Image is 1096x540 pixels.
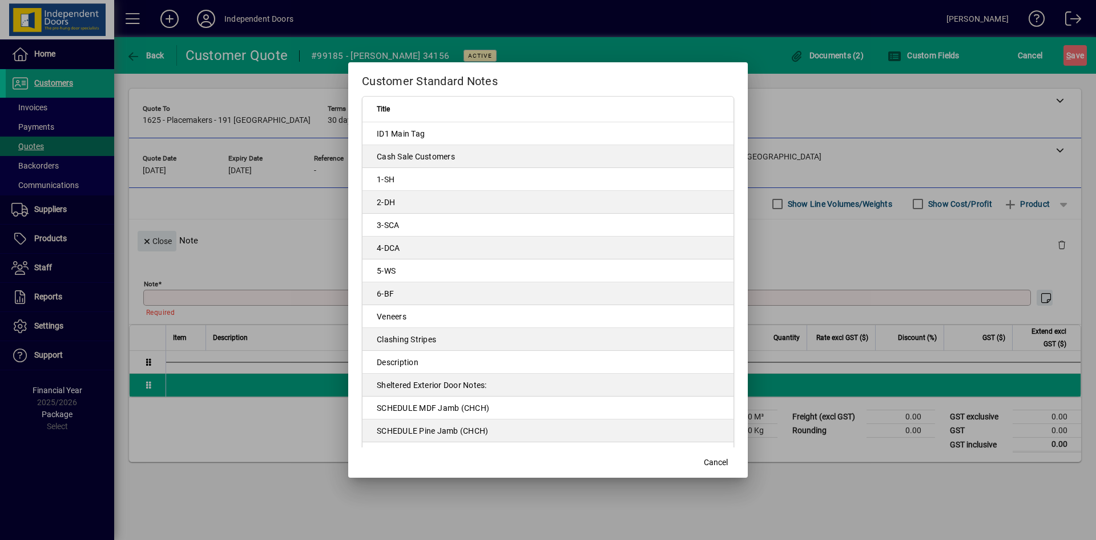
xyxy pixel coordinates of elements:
td: Sheltered Exterior Door Notes: [362,374,734,397]
td: 1-SH [362,168,734,191]
td: 5-WS [362,259,734,282]
td: ID1 Main Tag [362,122,734,145]
span: Cancel [704,457,728,469]
td: SCHEDULE MDF Jamb ([PERSON_NAME]) [362,442,734,465]
td: Cash Sale Customers [362,145,734,168]
td: Clashing Stripes [362,328,734,351]
td: 4-DCA [362,237,734,259]
td: Veneers [362,305,734,328]
td: 6-BF [362,282,734,305]
td: 2-DH [362,191,734,214]
span: Title [377,103,390,115]
button: Cancel [698,453,734,473]
h2: Customer Standard Notes [348,62,748,95]
td: Description [362,351,734,374]
td: 3-SCA [362,214,734,237]
td: SCHEDULE Pine Jamb (CHCH) [362,419,734,442]
td: SCHEDULE MDF Jamb (CHCH) [362,397,734,419]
